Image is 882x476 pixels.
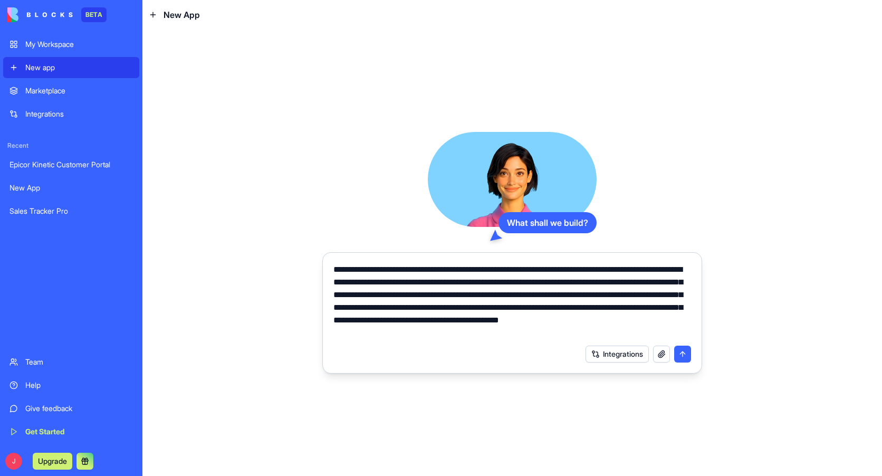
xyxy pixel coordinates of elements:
div: New App [9,183,133,193]
a: New App [3,177,139,198]
div: Shelly • 4h ago [17,112,66,118]
div: What shall we build? [498,212,597,233]
div: Welcome to Blocks 🙌 I'm here if you have any questions! [17,83,165,103]
a: My Workspace [3,34,139,55]
button: Start recording [67,346,75,354]
a: Integrations [3,103,139,125]
span: Recent [3,141,139,150]
a: Help [3,375,139,396]
button: Upload attachment [50,346,59,354]
p: Active 1h ago [51,13,98,24]
a: Epicor Kinetic Customer Portal [3,154,139,175]
div: New app [25,62,133,73]
button: go back [7,4,27,24]
a: Get Started [3,421,139,442]
div: Hey jmlapp 👋Welcome to Blocks 🙌 I'm here if you have any questions!Shelly • 4h ago [8,61,173,110]
div: BETA [81,7,107,22]
img: logo [7,7,73,22]
div: Shelly says… [8,61,203,133]
button: Emoji picker [16,346,25,354]
a: BETA [7,7,107,22]
button: Send a message… [181,341,198,358]
div: Team [25,357,133,367]
img: Profile image for Shelly [30,6,47,23]
div: Give feedback [25,403,133,414]
a: Sales Tracker Pro [3,201,139,222]
a: Upgrade [33,455,72,466]
div: Sales Tracker Pro [9,206,133,216]
div: Integrations [25,109,133,119]
button: Gif picker [33,346,42,354]
button: Upgrade [33,453,72,470]
div: Epicor Kinetic Customer Portal [9,159,133,170]
div: My Workspace [25,39,133,50]
a: Team [3,351,139,373]
span: New App [164,8,200,21]
div: Close [185,4,204,23]
div: Help [25,380,133,391]
h1: Shelly [51,5,76,13]
div: Marketplace [25,85,133,96]
div: Get Started [25,426,133,437]
button: Integrations [586,346,649,363]
div: Hey jmlapp 👋 [17,67,165,78]
span: J [5,453,22,470]
textarea: Message… [9,323,202,341]
a: Give feedback [3,398,139,419]
a: Marketplace [3,80,139,101]
a: New app [3,57,139,78]
button: Home [165,4,185,24]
